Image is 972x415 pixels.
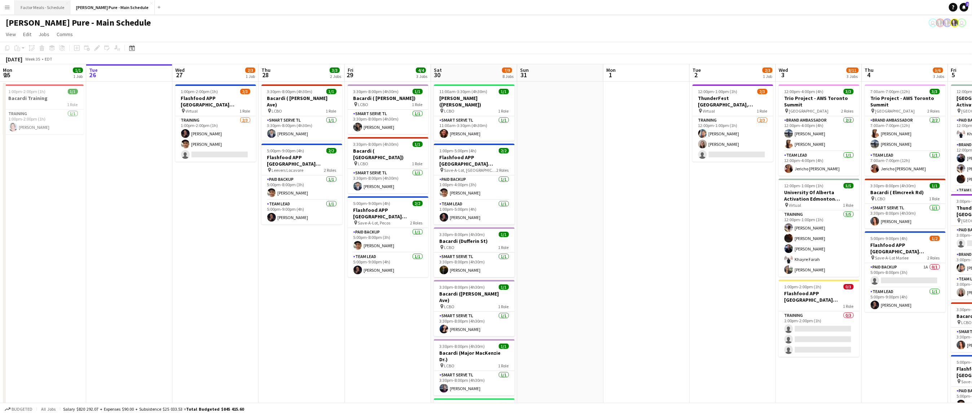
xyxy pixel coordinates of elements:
span: Sat [434,67,442,73]
span: 1 Role [412,102,423,107]
span: Thu [261,67,271,73]
span: 11:00am-3:30pm (4h30m) [440,89,488,94]
app-card-role: Team Lead1/15:00pm-9:00pm (4h)[PERSON_NAME] [348,253,428,277]
span: Virtual [186,108,198,114]
span: 3:30pm-8:00pm (4h30m) [440,284,485,290]
span: 2/2 [413,201,423,206]
span: Fri [348,67,353,73]
app-card-role: Training5/512:00pm-1:00pm (1h)[PERSON_NAME][PERSON_NAME][PERSON_NAME]Khayre Farah[PERSON_NAME] [779,210,859,277]
span: Wed [779,67,788,73]
span: 2 Roles [841,108,854,114]
span: 1/1 [326,89,337,94]
span: 5:00pm-9:00pm (4h) [267,148,304,153]
h3: University Of Alberta Activation Edmonton Training [779,189,859,202]
app-user-avatar: Ashleigh Rains [943,18,952,27]
h3: Trio Project - AWS Toronto Summit [779,95,859,108]
h3: Flashfood APP [GEOGRAPHIC_DATA] [GEOGRAPHIC_DATA], [GEOGRAPHIC_DATA] [434,154,515,167]
span: 1 Role [498,363,509,368]
app-card-role: Team Lead1/112:00pm-4:00pm (4h)Jericho [PERSON_NAME] [779,151,859,176]
span: 4/4 [416,67,426,73]
span: 2 Roles [410,220,423,226]
span: LCBO [444,363,455,368]
app-card-role: Smart Serve TL1/111:00am-3:30pm (4h30m)[PERSON_NAME] [434,116,515,141]
app-job-card: 1:00pm-5:00pm (4h)2/2Flashfood APP [GEOGRAPHIC_DATA] [GEOGRAPHIC_DATA], [GEOGRAPHIC_DATA] Save-A-... [434,144,515,224]
span: Save-A-Lot, Pecos [358,220,391,226]
span: 2/3 [757,89,768,94]
app-card-role: Smart Serve TL1/13:30pm-8:00pm (4h30m)[PERSON_NAME] [348,110,428,134]
app-job-card: 1:00pm-2:00pm (1h)1/1Bacardi Training1 RoleTraining1/11:00pm-2:00pm (1h)[PERSON_NAME] [3,84,84,134]
app-card-role: Smart Serve TL1/13:30pm-8:00pm (4h30m)[PERSON_NAME] [865,204,946,228]
span: 2/2 [499,148,509,153]
span: 1/2 [930,236,940,241]
span: 1/1 [73,67,83,73]
div: 5:00pm-9:00pm (4h)1/2Flashfood APP [GEOGRAPHIC_DATA] [GEOGRAPHIC_DATA], [GEOGRAPHIC_DATA] Save-A-... [865,231,946,312]
span: 2 [691,71,701,79]
app-job-card: 12:00pm-1:00pm (1h)5/5University Of Alberta Activation Edmonton Training Virtual1 RoleTraining5/5... [779,179,859,277]
h3: Bacardi ([PERSON_NAME] Ave) [434,290,515,303]
h3: Flashfood APP [GEOGRAPHIC_DATA] [GEOGRAPHIC_DATA], [GEOGRAPHIC_DATA] [865,242,946,255]
app-card-role: Smart Serve TL1/13:30pm-8:00pm (4h30m)[PERSON_NAME] [261,116,342,141]
h3: Bacardi ( [GEOGRAPHIC_DATA]) [348,148,428,161]
span: 26 [88,71,98,79]
span: Fri [951,67,957,73]
span: 1 Role [498,108,509,114]
span: 1/1 [930,183,940,188]
button: Factor Meals - Schedule [15,0,70,14]
div: 1:00pm-2:00pm (1h)0/3Flashfood APP [GEOGRAPHIC_DATA] Modesto Training1 RoleTraining0/31:00pm-2:00... [779,280,859,357]
h3: Bacardi ( Elmcreek Rd) [865,189,946,196]
span: 29 [347,71,353,79]
app-card-role: Team Lead1/11:00pm-5:00pm (4h)[PERSON_NAME] [434,200,515,224]
app-job-card: 5:00pm-9:00pm (4h)2/2Flashfood APP [GEOGRAPHIC_DATA] [GEOGRAPHIC_DATA], [GEOGRAPHIC_DATA] Leevers... [261,144,342,224]
div: EDT [45,56,52,62]
span: 7/9 [502,67,512,73]
app-job-card: 3:30pm-8:00pm (4h30m)1/1Bacardi ( [PERSON_NAME]) LCBO1 RoleSmart Serve TL1/13:30pm-8:00pm (4h30m)... [348,84,428,134]
span: Virtual [703,108,715,114]
span: LCBO [962,320,972,325]
h3: Flashfood APP [GEOGRAPHIC_DATA] [GEOGRAPHIC_DATA], [GEOGRAPHIC_DATA] [261,154,342,167]
span: 2 Roles [928,108,940,114]
a: Comms [54,30,76,39]
span: [GEOGRAPHIC_DATA] [875,108,915,114]
h3: [PERSON_NAME] ([PERSON_NAME]) [434,95,515,108]
div: 5:00pm-9:00pm (4h)2/2Flashfood APP [GEOGRAPHIC_DATA] [GEOGRAPHIC_DATA], [GEOGRAPHIC_DATA] Save-A-... [348,196,428,277]
h3: ThunderFest [GEOGRAPHIC_DATA], [GEOGRAPHIC_DATA] Training [692,95,773,108]
h1: [PERSON_NAME] Pure - Main Schedule [6,17,151,28]
span: 3:30pm-8:00pm (4h30m) [440,344,485,349]
span: 3:30pm-8:00pm (4h30m) [353,89,399,94]
span: LCBO [358,161,369,166]
div: 7:00am-7:00pm (12h)3/3Trio Project - AWS Toronto Summit [GEOGRAPHIC_DATA]2 RolesBrand Ambassador2... [865,84,946,176]
div: [DATE] [6,56,22,63]
app-job-card: 3:30pm-8:00pm (4h30m)1/1Bacardi ( [PERSON_NAME] Ave) LCBO1 RoleSmart Serve TL1/13:30pm-8:00pm (4h... [261,84,342,141]
span: 1/1 [499,344,509,349]
app-user-avatar: Leticia Fayzano [929,18,937,27]
div: 12:00pm-4:00pm (4h)3/3Trio Project - AWS Toronto Summit [GEOGRAPHIC_DATA]2 RolesBrand Ambassador2... [779,84,859,176]
span: 2/3 [240,89,250,94]
h3: Bacardi (Major MacKenzie Dr.) [434,350,515,363]
div: Salary $820 292.07 + Expenses $90.00 + Subsistence $25 033.53 = [63,406,244,412]
span: 5/5 [844,183,854,188]
span: 4 [864,71,874,79]
span: 2/3 [762,67,773,73]
span: View [6,31,16,38]
span: 1 Role [326,108,337,114]
div: 1 Job [73,74,83,79]
span: 3/3 [930,89,940,94]
app-card-role: Smart Serve TL1/13:30pm-8:00pm (4h30m)[PERSON_NAME] [434,253,515,277]
app-job-card: 1:00pm-2:00pm (1h)2/3Flashfood APP [GEOGRAPHIC_DATA] [GEOGRAPHIC_DATA], [GEOGRAPHIC_DATA] Trainin... [175,84,256,162]
span: 1:00pm-2:00pm (1h) [181,89,218,94]
span: 2 Roles [324,167,337,173]
span: 12:00pm-4:00pm (4h) [784,89,824,94]
div: 3 Jobs [847,74,858,79]
h3: Bacardi ( [PERSON_NAME]) [348,95,428,101]
span: 1 Role [498,304,509,309]
span: 12:00pm-1:00pm (1h) [698,89,738,94]
span: Budgeted [12,407,32,412]
span: Sun [520,67,529,73]
span: 2/3 [245,67,255,73]
span: 1 Role [757,108,768,114]
a: Jobs [36,30,52,39]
